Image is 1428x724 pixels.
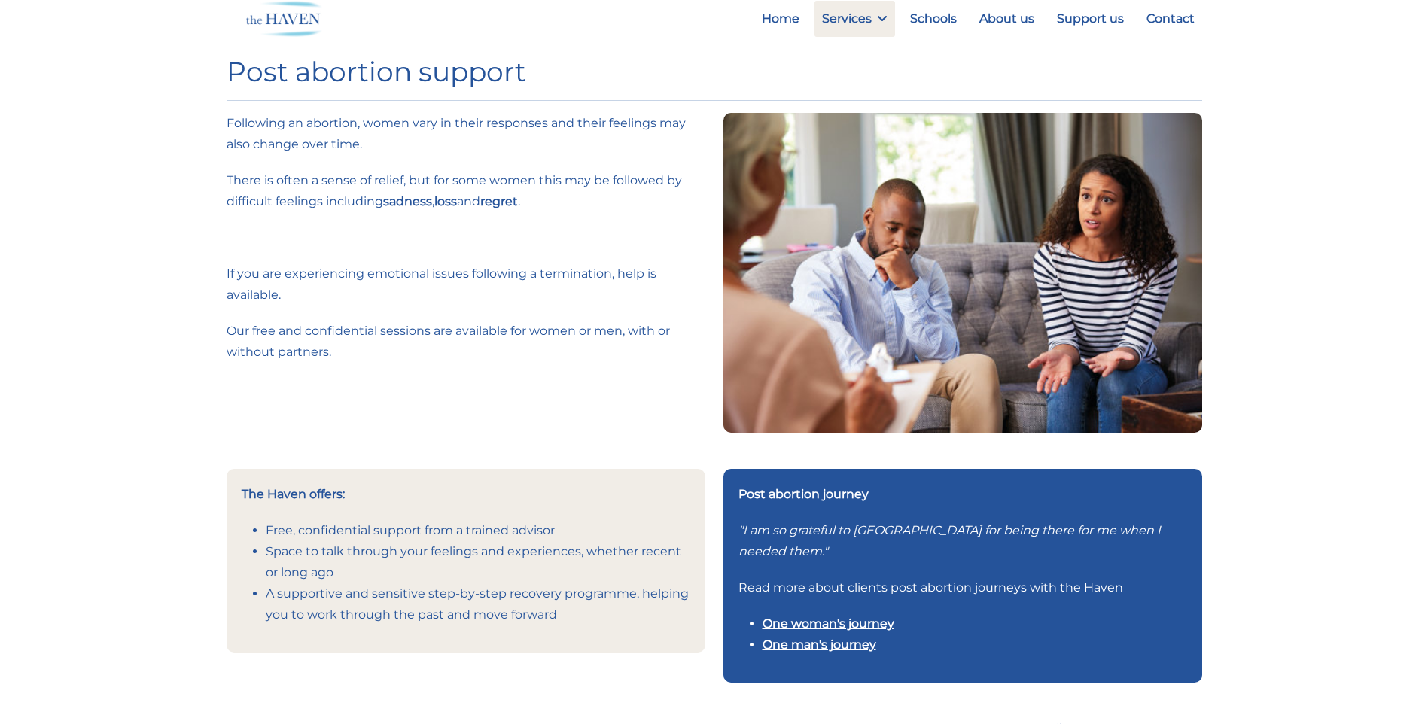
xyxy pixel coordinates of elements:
[814,1,895,37] a: Services
[266,541,690,583] li: Space to talk through your feelings and experiences, whether recent or long ago
[763,616,894,631] a: One woman's journey
[763,637,876,652] a: One man's journey
[266,520,690,541] li: Free, confidential support from a trained advisor
[480,194,518,208] strong: regret
[754,1,807,37] a: Home
[738,520,1187,562] p: "I am so grateful to [GEOGRAPHIC_DATA] for being there for me when I needed them."
[227,263,705,306] p: If you are experiencing emotional issues following a termination, help is available.
[383,194,432,208] strong: sadness
[266,583,690,625] li: A supportive and sensitive step-by-step recovery programme, helping you to work through the past ...
[242,487,345,501] strong: The Haven offers:
[227,113,705,155] p: Following an abortion, women vary in their responses and their feelings may also change over time.
[1139,1,1202,37] a: Contact
[738,487,869,501] strong: Post abortion journey
[903,1,964,37] a: Schools
[972,1,1042,37] a: About us
[723,113,1202,432] img: Young couple in crisis trying solve problem during counselling
[434,194,457,208] strong: loss
[227,170,705,212] p: There is often a sense of relief, but for some women this may be followed by difficult feelings i...
[227,321,705,363] p: Our free and confidential sessions are available for women or men, with or without partners.
[738,577,1187,598] p: Read more about clients post abortion journeys with the Haven
[1049,1,1131,37] a: Support us
[227,56,1202,88] h1: Post abortion support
